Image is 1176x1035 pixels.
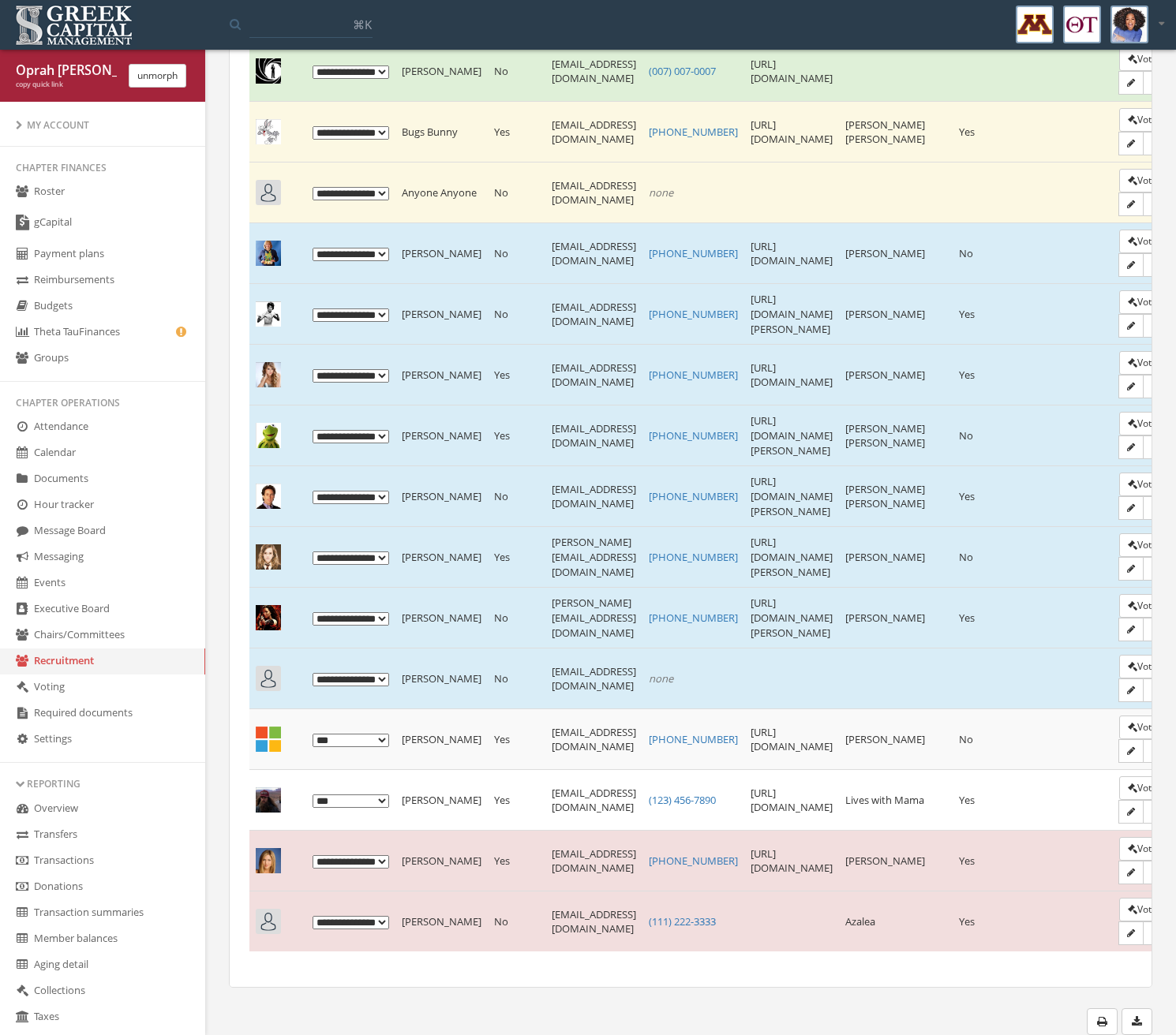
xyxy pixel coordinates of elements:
[744,588,839,648] td: [URL][DOMAIN_NAME][PERSON_NAME]
[839,223,953,284] td: [PERSON_NAME]
[839,588,953,648] td: [PERSON_NAME]
[488,345,545,405] td: Yes
[488,588,545,648] td: No
[649,611,738,625] a: [PHONE_NUMBER]
[488,405,545,466] td: Yes
[545,891,642,952] td: [EMAIL_ADDRESS][DOMAIN_NAME]
[649,307,738,321] a: [PHONE_NUMBER]
[395,405,488,466] td: [PERSON_NAME]
[649,550,738,564] a: [PHONE_NUMBER]
[953,709,1113,770] td: No
[953,345,1113,405] td: Yes
[395,163,488,223] td: Anyone Anyone
[744,466,839,527] td: [URL][DOMAIN_NAME][PERSON_NAME]
[953,770,1113,831] td: Yes
[545,466,642,527] td: [EMAIL_ADDRESS][DOMAIN_NAME]
[488,223,545,284] td: No
[953,891,1113,952] td: Yes
[744,770,839,831] td: [URL][DOMAIN_NAME]
[545,284,642,345] td: [EMAIL_ADDRESS][DOMAIN_NAME]
[545,41,642,102] td: [EMAIL_ADDRESS][DOMAIN_NAME]
[839,405,953,466] td: [PERSON_NAME] [PERSON_NAME]
[545,709,642,770] td: [EMAIL_ADDRESS][DOMAIN_NAME]
[488,770,545,831] td: Yes
[395,284,488,345] td: [PERSON_NAME]
[488,284,545,345] td: No
[488,831,545,891] td: Yes
[488,41,545,102] td: No
[545,831,642,891] td: [EMAIL_ADDRESS][DOMAIN_NAME]
[839,345,953,405] td: [PERSON_NAME]
[16,80,117,90] div: copy quick link
[953,405,1113,466] td: No
[839,102,953,163] td: [PERSON_NAME] [PERSON_NAME]
[839,770,953,831] td: Lives with Mama
[395,223,488,284] td: [PERSON_NAME]
[744,405,839,466] td: [URL][DOMAIN_NAME][PERSON_NAME]
[353,17,372,32] span: ⌘K
[744,709,839,770] td: [URL][DOMAIN_NAME]
[395,345,488,405] td: [PERSON_NAME]
[744,527,839,588] td: [URL][DOMAIN_NAME][PERSON_NAME]
[744,41,839,102] td: [URL][DOMAIN_NAME]
[953,223,1113,284] td: No
[545,770,642,831] td: [EMAIL_ADDRESS][DOMAIN_NAME]
[395,891,488,952] td: [PERSON_NAME]
[649,64,716,78] a: (007) 007-0007
[649,185,673,200] em: none
[488,163,545,223] td: No
[545,648,642,709] td: [EMAIL_ADDRESS][DOMAIN_NAME]
[953,588,1113,648] td: Yes
[488,709,545,770] td: Yes
[488,648,545,709] td: No
[395,588,488,648] td: [PERSON_NAME]
[649,428,738,443] a: [PHONE_NUMBER]
[488,891,545,952] td: No
[545,223,642,284] td: [EMAIL_ADDRESS][DOMAIN_NAME]
[129,64,186,88] button: unmorph
[649,368,738,382] a: [PHONE_NUMBER]
[649,125,738,139] a: [PHONE_NUMBER]
[545,102,642,163] td: [EMAIL_ADDRESS][DOMAIN_NAME]
[395,709,488,770] td: [PERSON_NAME]
[649,489,738,503] a: [PHONE_NUMBER]
[953,284,1113,345] td: Yes
[744,284,839,345] td: [URL][DOMAIN_NAME][PERSON_NAME]
[649,793,716,807] a: (123) 456-7890
[545,163,642,223] td: [EMAIL_ADDRESS][DOMAIN_NAME]
[488,102,545,163] td: Yes
[839,466,953,527] td: [PERSON_NAME] [PERSON_NAME]
[744,831,839,891] td: [URL][DOMAIN_NAME]
[395,527,488,588] td: [PERSON_NAME]
[839,527,953,588] td: [PERSON_NAME]
[16,118,189,132] div: My Account
[395,648,488,709] td: [PERSON_NAME]
[839,709,953,770] td: [PERSON_NAME]
[395,41,488,102] td: [PERSON_NAME]
[953,527,1113,588] td: No
[744,223,839,284] td: [URL][DOMAIN_NAME]
[545,588,642,648] td: [PERSON_NAME][EMAIL_ADDRESS][DOMAIN_NAME]
[649,914,716,929] a: (111) 222-3333
[16,62,117,80] div: Oprah [PERSON_NAME]
[953,831,1113,891] td: Yes
[839,831,953,891] td: [PERSON_NAME]
[744,102,839,163] td: [URL][DOMAIN_NAME]
[488,527,545,588] td: Yes
[395,770,488,831] td: [PERSON_NAME]
[839,284,953,345] td: [PERSON_NAME]
[953,466,1113,527] td: Yes
[649,671,673,686] em: none
[953,102,1113,163] td: Yes
[395,831,488,891] td: [PERSON_NAME]
[839,891,953,952] td: Azalea
[16,777,189,790] div: Reporting
[649,854,738,868] a: [PHONE_NUMBER]
[744,345,839,405] td: [URL][DOMAIN_NAME]
[545,345,642,405] td: [EMAIL_ADDRESS][DOMAIN_NAME]
[488,466,545,527] td: No
[649,246,738,260] a: [PHONE_NUMBER]
[395,102,488,163] td: Bugs Bunny
[545,405,642,466] td: [EMAIL_ADDRESS][DOMAIN_NAME]
[545,527,642,588] td: [PERSON_NAME][EMAIL_ADDRESS][DOMAIN_NAME]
